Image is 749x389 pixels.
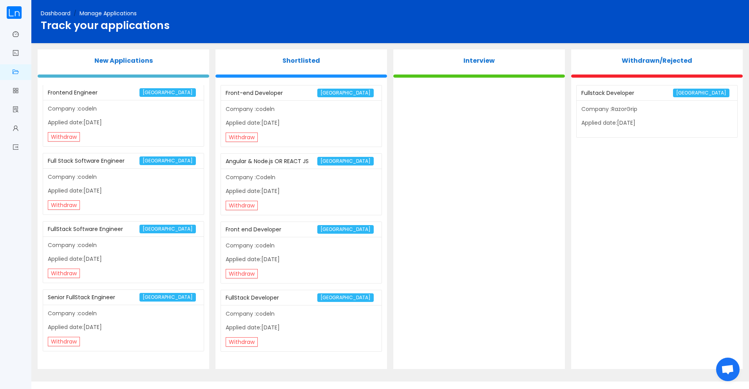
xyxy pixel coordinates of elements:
p: Applied date:[DATE] [48,187,199,195]
p: Applied date:[DATE] [226,324,377,332]
span: Manage Applications [80,9,137,17]
p: Shortlisted [215,56,387,65]
p: Applied date:[DATE] [226,255,377,264]
p: Company :codeln [48,173,199,181]
p: Applied date:[DATE] [226,187,377,195]
div: Frontend Engineer [48,85,139,100]
span: [GEOGRAPHIC_DATA] [317,225,374,234]
div: Full Stack Software Engineer [48,154,139,168]
p: Applied date:[DATE] [48,118,199,127]
button: Withdraw [48,200,80,210]
p: Company :Codeln [226,173,377,182]
p: Company :codeln [48,241,199,249]
span: [GEOGRAPHIC_DATA] [673,89,729,97]
p: New Applications [38,56,209,65]
button: Withdraw [226,337,258,347]
a: icon: solution [13,102,19,118]
p: Applied date:[DATE] [226,119,377,127]
span: Track your applications [41,18,170,33]
a: icon: user [13,121,19,137]
p: Applied date:[DATE] [581,119,733,127]
div: FullStack Developer [226,291,317,305]
div: Fullstack Developer [581,86,673,100]
button: Withdraw [48,269,80,278]
span: [GEOGRAPHIC_DATA] [139,225,196,233]
a: icon: code [13,45,19,62]
span: [GEOGRAPHIC_DATA] [139,88,196,97]
a: icon: folder-open [13,64,19,81]
div: Angular & Node.js OR REACT JS [226,154,317,169]
p: Company :codeln [48,309,199,318]
p: Interview [393,56,565,65]
p: Withdrawn/Rejected [571,56,743,65]
div: Front-end Developer [226,86,317,100]
div: FullStack Software Engineer [48,222,139,236]
a: Dashboard [41,9,71,17]
button: Withdraw [226,133,258,142]
p: Company :codeln [226,310,377,318]
span: [GEOGRAPHIC_DATA] [139,156,196,165]
span: [GEOGRAPHIC_DATA] [317,89,374,97]
div: Front end Developer [226,222,317,237]
span: [GEOGRAPHIC_DATA] [139,293,196,302]
button: Withdraw [48,337,80,346]
span: [GEOGRAPHIC_DATA] [317,293,374,302]
div: Senior FullStack Engineer [48,290,139,305]
button: Withdraw [226,201,258,210]
p: Company :codeln [226,105,377,113]
span: [GEOGRAPHIC_DATA] [317,157,374,165]
a: icon: dashboard [13,27,19,43]
p: Applied date:[DATE] [48,255,199,263]
p: Company :RazorGrip [581,105,733,113]
a: Open chat [716,358,740,381]
span: / [74,9,76,17]
p: Company :codeln [226,242,377,250]
p: Company :codeln [48,105,199,113]
a: icon: appstore [13,83,19,100]
button: Withdraw [226,269,258,278]
button: Withdraw [48,132,80,142]
p: Applied date:[DATE] [48,323,199,331]
img: cropped.59e8b842.png [6,6,22,19]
